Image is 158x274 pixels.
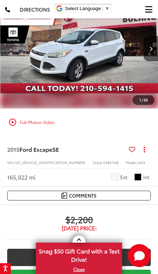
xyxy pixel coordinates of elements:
[143,174,151,181] span: Int.
[15,0,55,19] a: Directions
[7,191,151,200] button: Comments
[37,243,121,265] span: Snag $50 Gift Card with a Test Drive!
[128,244,151,267] svg: Start Chat
[7,145,19,153] span: 2015
[65,6,101,11] span: Select Language
[103,160,118,165] span: 53857AB
[7,160,14,165] span: VIN:
[65,6,110,11] a: Select Language​
[7,173,36,181] div: 165,022 mi
[138,143,151,156] button: Actions
[7,214,151,225] span: $2,200
[144,146,145,152] span: dropdown dots
[138,160,145,165] span: U0G
[144,36,158,61] button: Next image
[111,173,118,181] span: Oxford White
[139,97,141,102] span: 1
[144,97,148,102] span: 56
[141,97,144,102] span: /
[128,244,151,267] button: Toggle Chat Window
[61,193,67,199] img: Comments
[69,192,97,199] span: Comments
[19,145,52,153] span: Ford Escape
[134,173,141,181] span: Black
[7,249,151,266] a: Call for VIP Price
[93,160,103,165] span: Stock:
[7,145,126,153] a: 2015Ford EscapeSE
[7,225,151,232] span: [DATE] Price:
[120,174,129,181] span: Ext.
[52,145,59,153] span: SE
[14,160,85,165] span: [US_VEHICLE_IDENTIFICATION_NUMBER]
[126,160,138,165] span: Model:
[105,6,110,11] span: ▼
